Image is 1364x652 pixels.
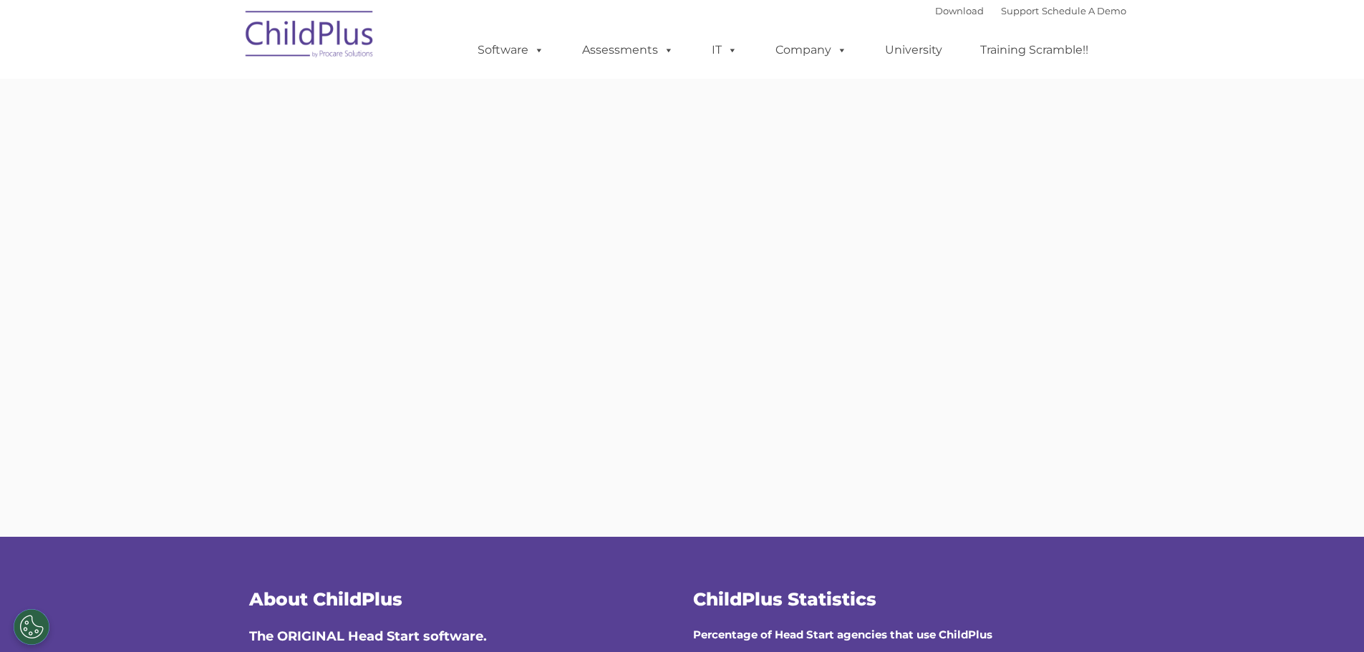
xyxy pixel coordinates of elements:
span: ChildPlus Statistics [693,588,876,610]
span: About ChildPlus [249,588,402,610]
font: | [935,5,1126,16]
a: Assessments [568,36,688,64]
a: IT [697,36,752,64]
strong: Percentage of Head Start agencies that use ChildPlus [693,628,992,641]
a: Download [935,5,984,16]
a: University [871,36,957,64]
button: Cookies Settings [14,609,49,645]
a: Company [761,36,861,64]
a: Support [1001,5,1039,16]
a: Schedule A Demo [1042,5,1126,16]
span: The ORIGINAL Head Start software. [249,628,487,644]
a: Training Scramble!! [966,36,1103,64]
a: Software [463,36,558,64]
img: ChildPlus by Procare Solutions [238,1,382,72]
